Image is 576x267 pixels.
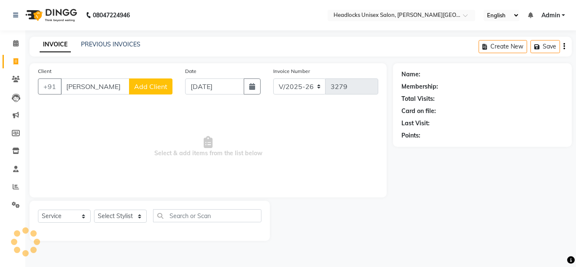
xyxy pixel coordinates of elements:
[401,107,436,116] div: Card on file:
[38,67,51,75] label: Client
[401,70,420,79] div: Name:
[22,3,79,27] img: logo
[401,131,420,140] div: Points:
[81,40,140,48] a: PREVIOUS INVOICES
[401,94,435,103] div: Total Visits:
[401,119,430,128] div: Last Visit:
[129,78,172,94] button: Add Client
[541,11,560,20] span: Admin
[38,105,378,189] span: Select & add items from the list below
[93,3,130,27] b: 08047224946
[134,82,167,91] span: Add Client
[273,67,310,75] label: Invoice Number
[61,78,129,94] input: Search by Name/Mobile/Email/Code
[479,40,527,53] button: Create New
[153,209,261,222] input: Search or Scan
[40,37,71,52] a: INVOICE
[38,78,62,94] button: +91
[185,67,196,75] label: Date
[530,40,560,53] button: Save
[401,82,438,91] div: Membership:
